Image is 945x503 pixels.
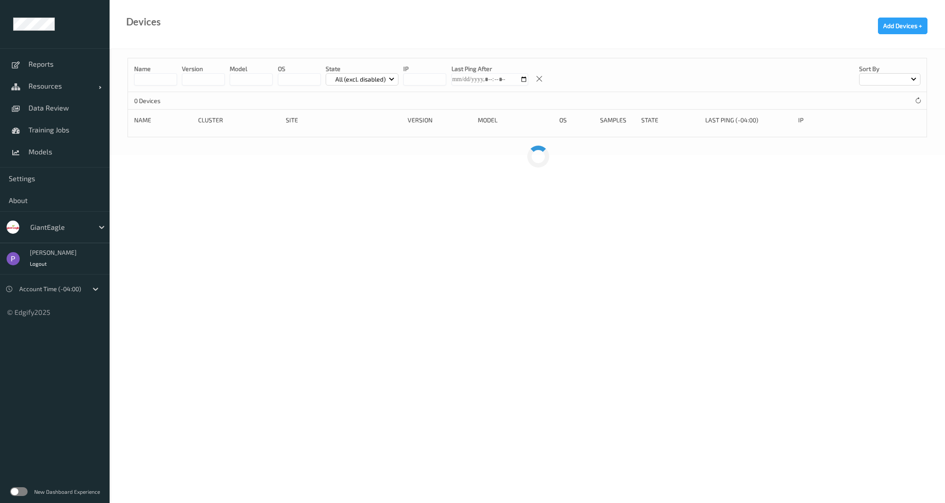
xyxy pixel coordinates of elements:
p: 0 Devices [134,96,200,105]
p: version [182,64,225,73]
p: IP [403,64,446,73]
p: Last Ping After [451,64,528,73]
div: ip [798,116,868,125]
p: model [230,64,273,73]
p: Sort by [859,64,920,73]
div: Name [134,116,192,125]
p: OS [278,64,321,73]
div: Devices [126,18,161,26]
div: Cluster [198,116,279,125]
p: Name [134,64,177,73]
p: All (excl. disabled) [332,75,389,84]
p: State [326,64,399,73]
div: version [408,116,472,125]
div: Last Ping (-04:00) [705,116,792,125]
div: Site [286,116,402,125]
div: OS [559,116,594,125]
div: Model [478,116,553,125]
div: Samples [600,116,635,125]
div: State [641,116,699,125]
button: Add Devices + [878,18,927,34]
